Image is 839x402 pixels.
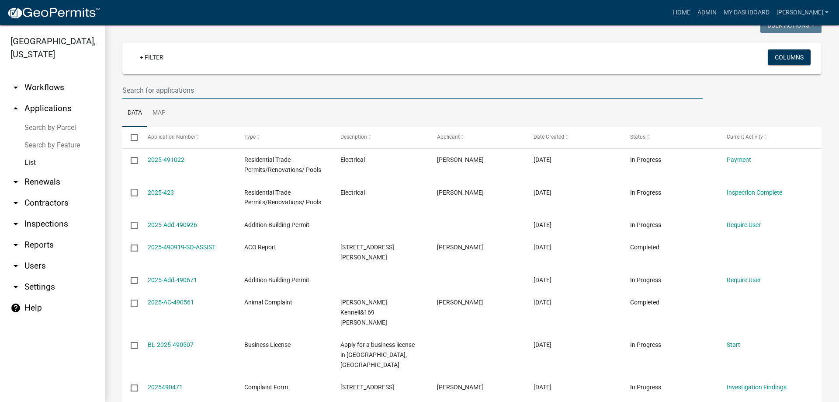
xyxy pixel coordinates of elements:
span: 10/09/2025 [534,299,551,306]
span: Business License [244,341,291,348]
span: 10/09/2025 [534,276,551,283]
span: 21 Hortman Mill Rd. [340,244,394,261]
button: Columns [768,49,811,65]
a: 2025-AC-490561 [148,299,194,306]
span: 10/09/2025 [534,341,551,348]
span: 10/10/2025 [534,221,551,228]
span: In Progress [630,276,661,283]
span: In Progress [630,156,661,163]
span: Kassie Kennell&169 WALTON RD [340,299,387,326]
span: Residential Trade Permits/Renovations/ Pools [244,156,321,173]
a: [PERSON_NAME] [773,4,832,21]
span: In Progress [630,341,661,348]
datatable-header-cell: Applicant [429,127,525,148]
datatable-header-cell: Status [622,127,718,148]
a: 2025-Add-490926 [148,221,197,228]
span: Animal Complaint [244,299,292,306]
span: Apply for a business license in Crawford County, GA [340,341,415,368]
i: arrow_drop_up [10,103,21,114]
span: Application Number [148,134,195,140]
span: 264 QUAIL RUN RD [340,384,394,391]
a: 2025-Add-490671 [148,276,197,283]
span: 10/10/2025 [534,156,551,163]
span: Rachel Carroll [437,299,484,306]
a: + Filter [133,49,170,65]
span: 10/09/2025 [534,384,551,391]
span: ACO Report [244,244,276,251]
span: Rachel Carroll [437,244,484,251]
button: Bulk Actions [760,17,822,33]
a: Require User [727,276,761,283]
span: David Scott Kimsey Jr [437,156,484,163]
i: arrow_drop_down [10,282,21,292]
span: In Progress [630,384,661,391]
a: Payment [727,156,751,163]
span: Description [340,134,367,140]
input: Search for applications [122,81,703,99]
span: Addition Building Permit [244,276,309,283]
a: Inspection Complete [727,189,782,196]
span: Current Activity [727,134,763,140]
span: Status [630,134,645,140]
i: arrow_drop_down [10,82,21,93]
a: Admin [694,4,720,21]
a: 2025-490919-SO-ASSIST [148,244,215,251]
datatable-header-cell: Description [332,127,429,148]
a: Data [122,99,147,127]
datatable-header-cell: Select [122,127,139,148]
span: In Progress [630,189,661,196]
span: Date Created [534,134,564,140]
i: arrow_drop_down [10,177,21,187]
span: Electrical [340,156,365,163]
span: 10/10/2025 [534,189,551,196]
span: Amanda Cooper [437,189,484,196]
a: 2025-491022 [148,156,184,163]
span: In Progress [630,221,661,228]
i: arrow_drop_down [10,219,21,229]
span: Electrical [340,189,365,196]
a: Investigation Findings [727,384,787,391]
a: Require User [727,221,761,228]
datatable-header-cell: Current Activity [718,127,815,148]
span: Type [244,134,256,140]
span: 10/10/2025 [534,244,551,251]
span: Completed [630,299,659,306]
a: Map [147,99,171,127]
i: arrow_drop_down [10,261,21,271]
span: Complaint Form [244,384,288,391]
datatable-header-cell: Application Number [139,127,236,148]
i: help [10,303,21,313]
datatable-header-cell: Type [236,127,332,148]
a: BL-2025-490507 [148,341,194,348]
span: Tammie [437,384,484,391]
a: My Dashboard [720,4,773,21]
a: Home [669,4,694,21]
a: 2025490471 [148,384,183,391]
a: 2025-423 [148,189,174,196]
a: Start [727,341,740,348]
span: Applicant [437,134,460,140]
i: arrow_drop_down [10,240,21,250]
span: Residential Trade Permits/Renovations/ Pools [244,189,321,206]
span: Completed [630,244,659,251]
datatable-header-cell: Date Created [525,127,622,148]
span: Addition Building Permit [244,221,309,228]
i: arrow_drop_down [10,198,21,208]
